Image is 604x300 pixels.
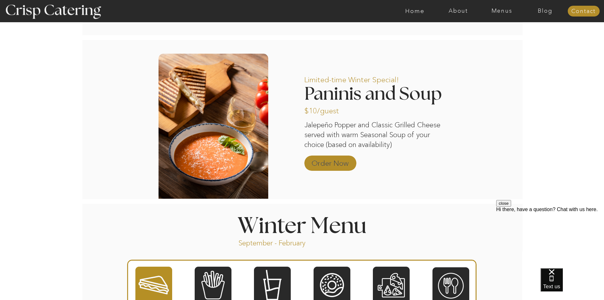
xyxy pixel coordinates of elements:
a: Contact [568,8,600,15]
p: Jalepeño Popper and Classic Grilled Cheese served with warm Seasonal Soup of your choice (based o... [304,120,440,149]
h1: Winter Menu [214,215,390,234]
a: About [437,8,480,14]
a: Home [393,8,437,14]
p: September - February [238,238,326,246]
a: Blog [523,8,567,14]
a: Menus [480,8,523,14]
p: $10/guest [304,100,347,118]
iframe: podium webchat widget prompt [496,200,604,276]
p: Limited-time Winter Special! [304,69,429,87]
iframe: podium webchat widget bubble [541,268,604,300]
a: Order Now [309,152,351,171]
h2: Paninis and Soup [304,85,454,102]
